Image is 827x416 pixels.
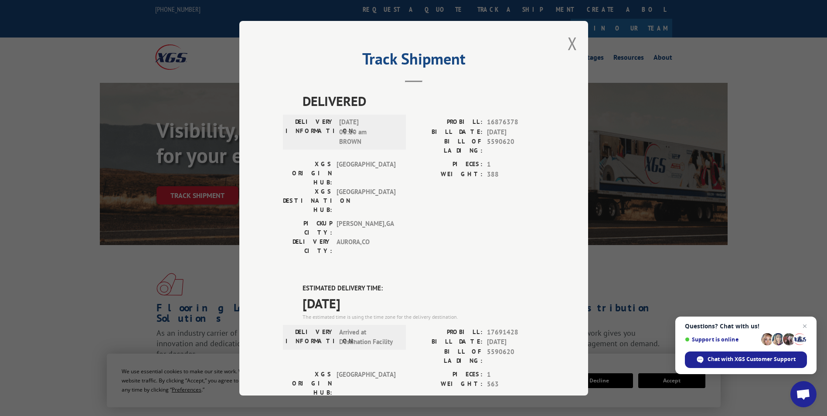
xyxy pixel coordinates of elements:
span: 5590620 [487,137,545,155]
span: DELIVERED [303,91,545,111]
label: PIECES: [414,160,483,170]
span: [GEOGRAPHIC_DATA] [337,369,395,397]
span: [DATE] [487,337,545,347]
span: 5590620 [487,347,545,365]
label: PROBILL: [414,117,483,127]
span: [GEOGRAPHIC_DATA] [337,187,395,215]
span: 1 [487,160,545,170]
span: 388 [487,169,545,179]
span: AURORA , CO [337,237,395,256]
span: 1 [487,369,545,379]
label: XGS DESTINATION HUB: [283,187,332,215]
label: WEIGHT: [414,169,483,179]
span: [DATE] 08:10 am BROWN [339,117,398,147]
label: PIECES: [414,369,483,379]
label: WEIGHT: [414,379,483,389]
h2: Track Shipment [283,53,545,69]
label: BILL DATE: [414,337,483,347]
label: XGS ORIGIN HUB: [283,369,332,397]
span: [DATE] [303,293,545,313]
span: [GEOGRAPHIC_DATA] [337,160,395,187]
label: ESTIMATED DELIVERY TIME: [303,283,545,293]
div: Open chat [790,381,817,407]
span: [DATE] [487,127,545,137]
span: 16876378 [487,117,545,127]
span: Chat with XGS Customer Support [708,355,796,363]
span: 563 [487,379,545,389]
label: BILL OF LADING: [414,137,483,155]
label: DELIVERY INFORMATION: [286,327,335,347]
label: XGS ORIGIN HUB: [283,160,332,187]
span: Support is online [685,336,758,343]
span: 17691428 [487,327,545,337]
span: Close chat [800,321,810,331]
span: Arrived at Destination Facility [339,327,398,347]
label: DELIVERY CITY: [283,237,332,256]
label: BILL DATE: [414,127,483,137]
span: Questions? Chat with us! [685,323,807,330]
label: PICKUP CITY: [283,219,332,237]
button: Close modal [568,32,577,55]
div: Chat with XGS Customer Support [685,351,807,368]
label: BILL OF LADING: [414,347,483,365]
label: PROBILL: [414,327,483,337]
label: DELIVERY INFORMATION: [286,117,335,147]
span: [PERSON_NAME] , GA [337,219,395,237]
div: The estimated time is using the time zone for the delivery destination. [303,313,545,321]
